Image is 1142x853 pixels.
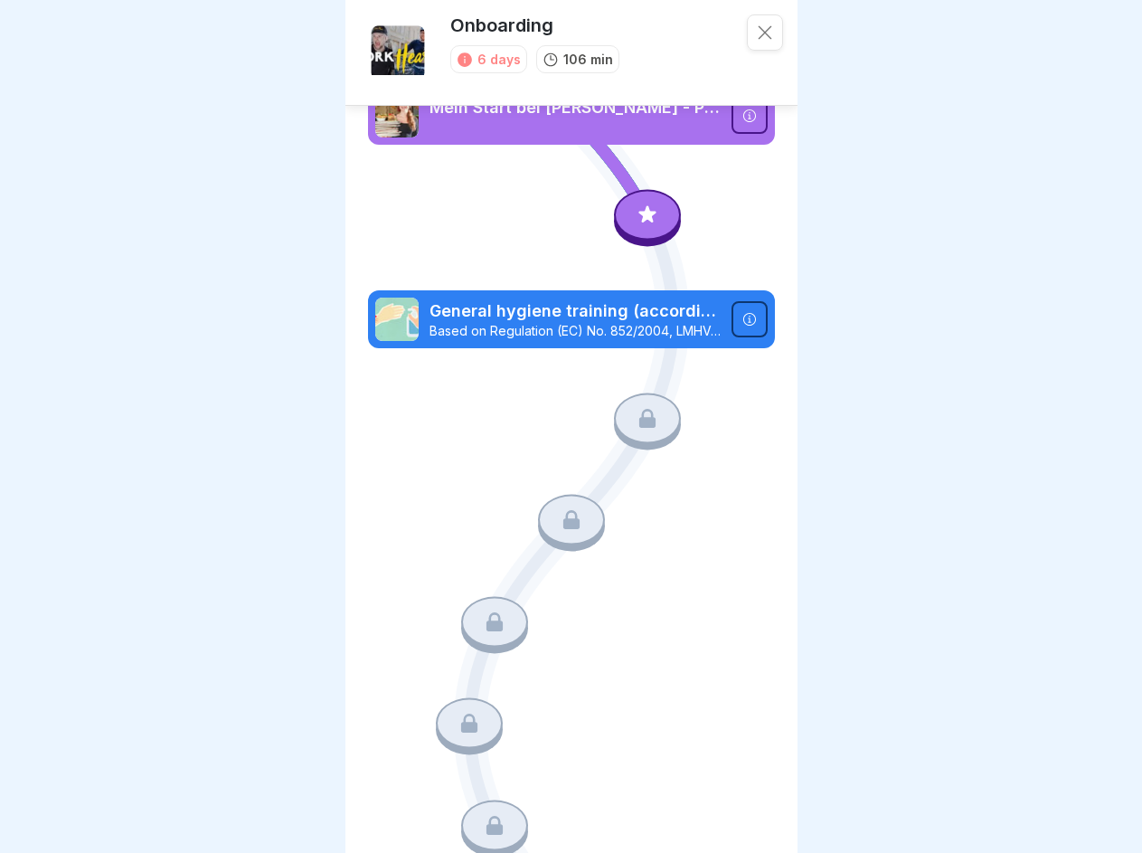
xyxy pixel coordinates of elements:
[563,50,613,69] p: 106 min
[375,94,419,137] img: aaay8cu0h1hwaqqp9269xjan.png
[429,96,721,119] p: Mein Start bei [PERSON_NAME] - Personalfragebogen
[375,298,419,341] img: gxsnf7ygjsfsmxd96jxi4ufn.png
[429,299,721,323] p: General hygiene training (according to LHMV §4)
[477,50,521,69] div: 6 days
[450,14,553,36] p: Onboarding
[429,323,721,339] p: Based on Regulation (EC) No. 852/2004, LMHV, DIN10514 and IFSG. Annual repetition recommended. Th...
